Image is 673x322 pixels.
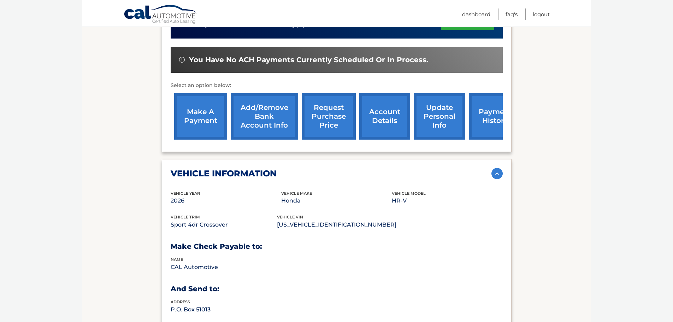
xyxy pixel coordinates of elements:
[171,285,503,293] h3: And Send to:
[491,168,503,179] img: accordion-active.svg
[171,305,281,315] p: P.O. Box 51013
[171,257,183,262] span: name
[171,262,281,272] p: CAL Automotive
[171,299,190,304] span: address
[231,93,298,140] a: Add/Remove bank account info
[277,215,303,219] span: vehicle vin
[359,93,410,140] a: account details
[533,8,550,20] a: Logout
[462,8,490,20] a: Dashboard
[171,215,200,219] span: vehicle trim
[281,196,392,206] p: Honda
[179,57,185,63] img: alert-white.svg
[189,55,428,64] span: You have no ACH payments currently scheduled or in process.
[171,191,200,196] span: vehicle Year
[174,93,227,140] a: make a payment
[277,220,396,230] p: [US_VEHICLE_IDENTIFICATION_NUMBER]
[171,242,503,251] h3: Make Check Payable to:
[469,93,522,140] a: payment history
[281,191,312,196] span: vehicle make
[414,93,465,140] a: update personal info
[124,5,198,25] a: Cal Automotive
[302,93,356,140] a: request purchase price
[506,8,518,20] a: FAQ's
[171,168,277,179] h2: vehicle information
[171,220,277,230] p: Sport 4dr Crossover
[392,196,502,206] p: HR-V
[171,81,503,90] p: Select an option below:
[171,196,281,206] p: 2026
[392,191,426,196] span: vehicle model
